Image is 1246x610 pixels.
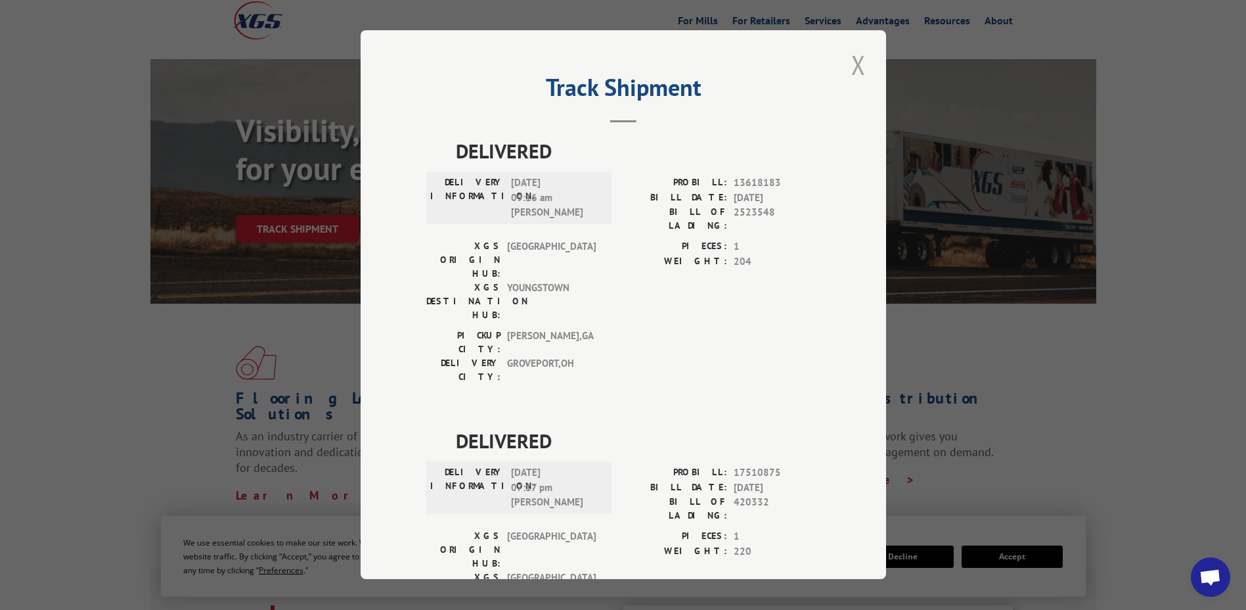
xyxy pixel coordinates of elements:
span: [GEOGRAPHIC_DATA] [507,529,596,571]
span: 1 [734,239,820,254]
label: PROBILL: [623,465,727,481]
a: Open chat [1191,557,1230,597]
span: 220 [734,544,820,559]
label: WEIGHT: [623,254,727,270]
span: DELIVERED [456,136,820,166]
span: [DATE] [734,191,820,206]
label: XGS DESTINATION HUB: [426,281,501,322]
label: XGS ORIGIN HUB: [426,239,501,281]
span: 420332 [734,495,820,523]
label: XGS ORIGIN HUB: [426,529,501,571]
label: PICKUP CITY: [426,329,501,356]
span: 204 [734,254,820,270]
span: [PERSON_NAME] , GA [507,329,596,356]
label: DELIVERY INFORMATION: [430,176,504,220]
span: [DATE] 09:16 am [PERSON_NAME] [511,176,600,220]
span: 17510875 [734,465,820,481]
button: Close modal [847,47,870,83]
label: BILL DATE: [623,191,727,206]
span: 13618183 [734,176,820,191]
span: GROVEPORT , OH [507,356,596,384]
h2: Track Shipment [426,78,820,103]
label: DELIVERY INFORMATION: [430,465,504,510]
label: WEIGHT: [623,544,727,559]
span: 1 [734,529,820,544]
label: BILL OF LADING: [623,495,727,523]
label: PIECES: [623,239,727,254]
span: YOUNGSTOWN [507,281,596,322]
label: DELIVERY CITY: [426,356,501,384]
span: DELIVERED [456,426,820,456]
label: PROBILL: [623,176,727,191]
span: [DATE] 07:17 pm [PERSON_NAME] [511,465,600,510]
label: BILL DATE: [623,481,727,496]
span: 2523548 [734,205,820,233]
span: [DATE] [734,481,820,496]
label: PIECES: [623,529,727,544]
label: BILL OF LADING: [623,205,727,233]
span: [GEOGRAPHIC_DATA] [507,239,596,281]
